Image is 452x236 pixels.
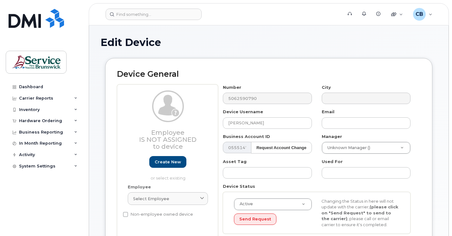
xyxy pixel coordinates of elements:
a: Unknown Manager () [322,142,410,154]
strong: Request Account Change [256,145,307,150]
span: Is not assigned [139,136,197,143]
span: Select employee [133,196,169,202]
h1: Edit Device [100,37,437,48]
label: City [322,84,331,90]
h3: Employee [128,129,208,150]
label: Email [322,109,334,115]
strong: (please click on "Send Request" to send to the carrier) [321,204,398,221]
a: Select employee [128,192,208,205]
a: Create new [149,156,186,168]
label: Used For [322,159,343,165]
label: Manager [322,134,342,140]
h2: Device General [117,70,421,79]
label: Device Username [223,109,263,115]
label: Asset Tag [223,159,247,165]
label: Device Status [223,183,255,189]
button: Send Request [234,213,276,225]
label: Business Account ID [223,134,270,140]
label: Employee [128,184,151,190]
p: or select existing [128,175,208,181]
div: Changing the Status in here will not update with the carrier, , please call or email carrier to e... [317,198,404,228]
span: Unknown Manager () [324,145,370,151]
span: to device [153,143,183,150]
label: Number [223,84,241,90]
label: Non-employee owned device [123,211,193,218]
span: Active [236,201,253,207]
a: Active [234,199,312,210]
button: Request Account Change [251,142,312,154]
input: Non-employee owned device [123,212,128,217]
